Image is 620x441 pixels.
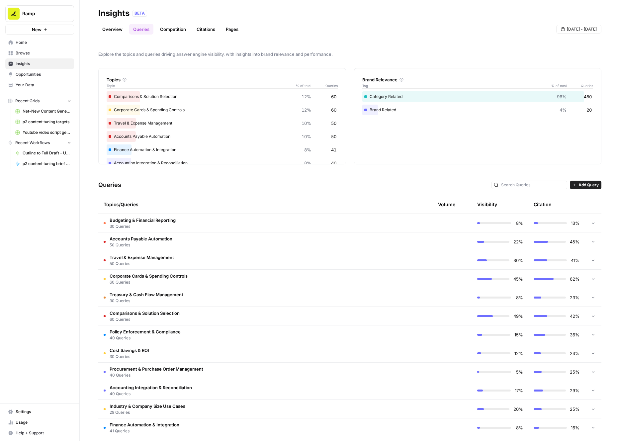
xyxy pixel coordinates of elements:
[12,106,74,117] a: Net-New Content Generator - Grid Template
[110,217,176,223] span: Budgeting & Financial Reporting
[514,331,523,338] span: 15%
[311,83,338,88] span: Queries
[302,133,311,140] span: 10%
[571,424,579,431] span: 16%
[362,76,593,83] div: Brand Relevance
[98,8,130,19] div: Insights
[513,276,523,282] span: 45%
[570,313,579,319] span: 42%
[110,347,149,354] span: Cost Savings & ROI
[570,294,579,301] span: 23%
[331,146,336,153] span: 41
[570,181,601,189] button: Add Query
[107,83,291,88] span: Topic
[331,120,336,127] span: 50
[98,24,127,35] a: Overview
[110,235,172,242] span: Accounts Payable Automation
[570,406,579,412] span: 25%
[107,118,338,129] div: Travel & Expense Management
[557,93,567,100] span: 96%
[110,310,180,316] span: Comparisons & Solution Selection
[15,140,50,146] span: Recent Workflows
[22,10,62,17] span: Ramp
[513,313,523,319] span: 49%
[571,257,579,264] span: 41%
[110,291,183,298] span: Treasury & Cash Flow Management
[12,148,74,158] a: Outline to Full Draft - Updated 9/5
[16,409,71,415] span: Settings
[567,26,597,32] span: [DATE] - [DATE]
[515,220,523,226] span: 8%
[193,24,219,35] a: Citations
[5,428,74,438] button: Help + Support
[16,71,71,77] span: Opportunities
[570,369,579,375] span: 25%
[107,91,338,102] div: Comparisons & Solution Selection
[570,276,579,282] span: 62%
[362,105,593,115] div: Brand Related
[5,25,74,35] button: New
[110,298,183,304] span: 30 Queries
[514,350,523,357] span: 12%
[16,40,71,45] span: Home
[501,182,565,188] input: Search Queries
[16,50,71,56] span: Browse
[12,117,74,127] a: p2 content tuning targets
[534,195,552,214] div: Citation
[515,369,523,375] span: 5%
[5,96,74,106] button: Recent Grids
[362,91,593,102] div: Category Related
[110,354,149,360] span: 30 Queries
[515,387,523,394] span: 17%
[570,331,579,338] span: 36%
[156,24,190,35] a: Competition
[104,195,360,214] div: Topics/Queries
[12,158,74,169] a: p2 content tuning brief generator – 9/14 update
[32,26,42,33] span: New
[222,24,242,35] a: Pages
[110,328,181,335] span: Policy Enforcement & Compliance
[477,201,497,208] div: Visibility
[515,294,523,301] span: 8%
[107,105,338,115] div: Corporate Cards & Spending Controls
[110,335,181,341] span: 40 Queries
[110,421,179,428] span: Finance Automation & Integration
[12,127,74,138] a: Youtube video script generator
[571,220,579,226] span: 13%
[570,387,579,394] span: 29%
[98,51,601,57] span: Explore the topics and queries driving answer engine visibility, with insights into brand relevan...
[570,238,579,245] span: 45%
[110,242,172,248] span: 50 Queries
[110,384,192,391] span: Accounting Integration & Reconciliation
[16,82,71,88] span: Your Data
[5,138,74,148] button: Recent Workflows
[515,424,523,431] span: 8%
[578,182,599,188] span: Add Query
[513,406,523,412] span: 20%
[107,131,338,142] div: Accounts Payable Automation
[23,161,71,167] span: p2 content tuning brief generator – 9/14 update
[5,69,74,80] a: Opportunities
[110,372,203,378] span: 40 Queries
[570,350,579,357] span: 23%
[5,58,74,69] a: Insights
[5,417,74,428] a: Usage
[302,107,311,113] span: 12%
[304,146,311,153] span: 8%
[560,107,567,113] span: 4%
[438,201,455,208] span: Volume
[8,8,20,20] img: Ramp Logo
[110,403,185,409] span: Industry & Company Size Use Cases
[129,24,153,35] a: Queries
[556,25,601,34] button: [DATE] - [DATE]
[5,37,74,48] a: Home
[513,238,523,245] span: 22%
[110,279,188,285] span: 60 Queries
[291,83,311,88] span: % of total
[16,61,71,67] span: Insights
[107,76,338,83] div: Topics
[5,48,74,58] a: Browse
[513,257,523,264] span: 30%
[15,98,40,104] span: Recent Grids
[547,83,567,88] span: % of total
